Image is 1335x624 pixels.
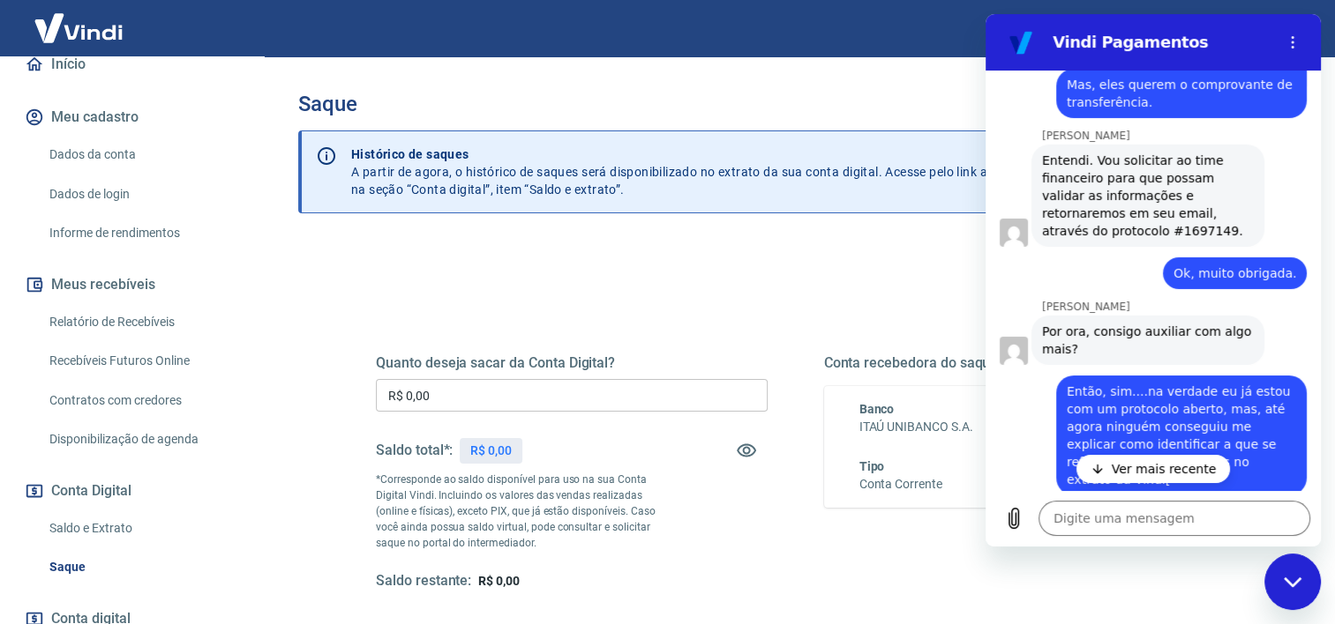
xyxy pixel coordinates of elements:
[376,572,471,591] h5: Saldo restante:
[21,45,243,84] a: Início
[859,475,942,494] h6: Conta Corrente
[1264,553,1321,610] iframe: Botão para iniciar a janela de mensagens, 1 mensagem não lida
[21,472,243,510] button: Conta Digital
[42,215,243,251] a: Informe de rendimentos
[21,1,136,55] img: Vindi
[42,176,243,212] a: Dados de login
[42,304,243,340] a: Relatório de Recebíveis
[42,137,243,173] a: Dados da conta
[42,510,243,546] a: Saldo e Extrato
[376,442,453,459] h5: Saldo total*:
[42,549,243,585] a: Saque
[21,265,243,304] button: Meus recebíveis
[376,354,768,372] h5: Quanto deseja sacar da Conta Digital?
[859,418,1181,436] h6: ITAÚ UNIBANCO S.A.
[478,574,520,588] span: R$ 0,00
[986,14,1321,546] iframe: Janela de mensagens
[1250,12,1314,45] button: Sair
[42,421,243,457] a: Disponibilização de agenda
[21,98,243,137] button: Meu cadastro
[351,145,1144,163] p: Histórico de saques
[376,472,670,551] p: *Corresponde ao saldo disponível para uso na sua Conta Digital Vindi. Incluindo os valores das ve...
[470,442,512,460] p: R$ 0,00
[42,343,243,379] a: Recebíveis Futuros Online
[824,354,1216,372] h5: Conta recebedora do saque
[859,459,885,473] span: Tipo
[42,383,243,419] a: Contratos com credores
[351,145,1144,198] p: A partir de agora, o histórico de saques será disponibilizado no extrato da sua conta digital. Ac...
[859,402,895,416] span: Banco
[298,92,1293,116] h3: Saque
